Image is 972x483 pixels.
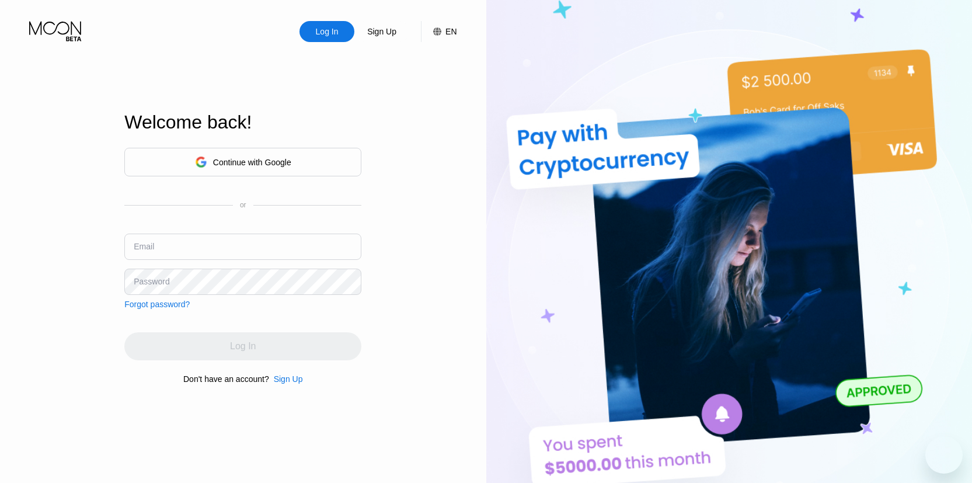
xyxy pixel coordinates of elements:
[445,27,457,36] div: EN
[315,26,340,37] div: Log In
[366,26,398,37] div: Sign Up
[421,21,457,42] div: EN
[134,277,169,286] div: Password
[269,374,303,384] div: Sign Up
[299,21,354,42] div: Log In
[274,374,303,384] div: Sign Up
[124,300,190,309] div: Forgot password?
[124,148,361,176] div: Continue with Google
[183,374,269,384] div: Don't have an account?
[124,112,361,133] div: Welcome back!
[925,436,963,474] iframe: Кнопка запуска окна обмена сообщениями
[134,242,154,251] div: Email
[213,158,291,167] div: Continue with Google
[354,21,409,42] div: Sign Up
[240,201,246,209] div: or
